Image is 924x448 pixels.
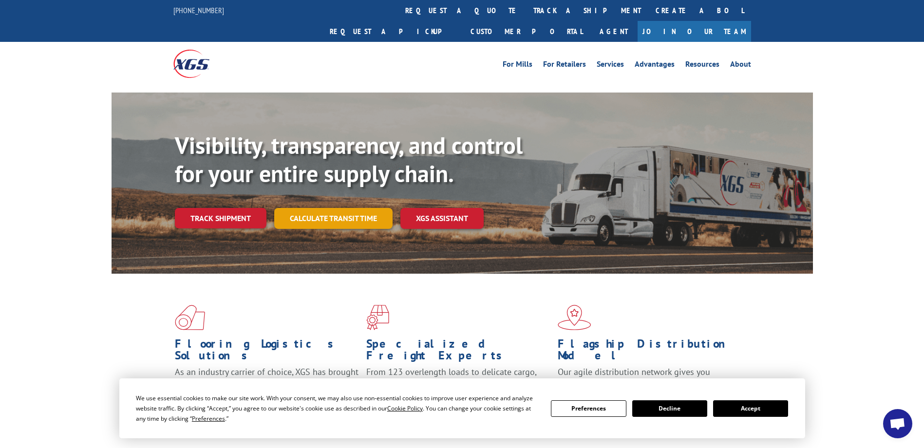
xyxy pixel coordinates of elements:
[274,208,393,229] a: Calculate transit time
[136,393,539,424] div: We use essential cookies to make our site work. With your consent, we may also use non-essential ...
[558,338,742,366] h1: Flagship Distribution Model
[883,409,912,438] a: Open chat
[551,400,626,417] button: Preferences
[366,338,550,366] h1: Specialized Freight Experts
[175,338,359,366] h1: Flooring Logistics Solutions
[175,366,358,401] span: As an industry carrier of choice, XGS has brought innovation and dedication to flooring logistics...
[632,400,707,417] button: Decline
[463,21,590,42] a: Customer Portal
[638,21,751,42] a: Join Our Team
[175,130,523,188] b: Visibility, transparency, and control for your entire supply chain.
[543,60,586,71] a: For Retailers
[366,366,550,410] p: From 123 overlength loads to delicate cargo, our experienced staff knows the best way to move you...
[635,60,675,71] a: Advantages
[322,21,463,42] a: Request a pickup
[366,305,389,330] img: xgs-icon-focused-on-flooring-red
[175,305,205,330] img: xgs-icon-total-supply-chain-intelligence-red
[192,414,225,423] span: Preferences
[119,378,805,438] div: Cookie Consent Prompt
[597,60,624,71] a: Services
[685,60,719,71] a: Resources
[173,5,224,15] a: [PHONE_NUMBER]
[590,21,638,42] a: Agent
[400,208,484,229] a: XGS ASSISTANT
[558,305,591,330] img: xgs-icon-flagship-distribution-model-red
[558,366,737,389] span: Our agile distribution network gives you nationwide inventory management on demand.
[175,208,266,228] a: Track shipment
[713,400,788,417] button: Accept
[730,60,751,71] a: About
[503,60,532,71] a: For Mills
[387,404,423,412] span: Cookie Policy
